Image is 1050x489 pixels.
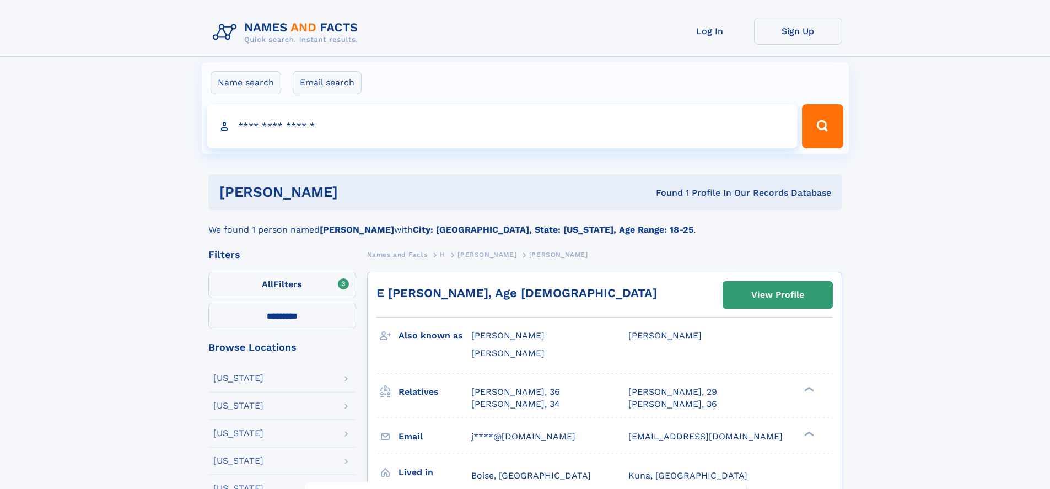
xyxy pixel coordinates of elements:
img: Logo Names and Facts [208,18,367,47]
span: H [440,251,445,259]
label: Email search [293,71,362,94]
div: View Profile [751,282,804,308]
span: [PERSON_NAME] [529,251,588,259]
a: Sign Up [754,18,842,45]
a: View Profile [723,282,832,308]
div: ❯ [801,430,815,437]
a: Log In [666,18,754,45]
a: [PERSON_NAME], 36 [471,386,560,398]
h1: [PERSON_NAME] [219,185,497,199]
h3: Also known as [399,326,471,345]
label: Name search [211,71,281,94]
div: We found 1 person named with . [208,210,842,237]
b: City: [GEOGRAPHIC_DATA], State: [US_STATE], Age Range: 18-25 [413,224,693,235]
span: [EMAIL_ADDRESS][DOMAIN_NAME] [628,431,783,442]
a: [PERSON_NAME], 29 [628,386,717,398]
h3: Email [399,427,471,446]
b: [PERSON_NAME] [320,224,394,235]
div: ❯ [801,385,815,393]
a: [PERSON_NAME], 34 [471,398,560,410]
h3: Lived in [399,463,471,482]
span: [PERSON_NAME] [471,348,545,358]
a: H [440,248,445,261]
div: [US_STATE] [213,374,263,383]
span: Boise, [GEOGRAPHIC_DATA] [471,470,591,481]
span: [PERSON_NAME] [457,251,516,259]
div: [US_STATE] [213,456,263,465]
a: E [PERSON_NAME], Age [DEMOGRAPHIC_DATA] [376,286,657,300]
span: [PERSON_NAME] [471,330,545,341]
a: Names and Facts [367,248,428,261]
span: [PERSON_NAME] [628,330,702,341]
span: Kuna, [GEOGRAPHIC_DATA] [628,470,747,481]
div: Found 1 Profile In Our Records Database [497,187,831,199]
div: Filters [208,250,356,260]
input: search input [207,104,798,148]
label: Filters [208,272,356,298]
div: Browse Locations [208,342,356,352]
a: [PERSON_NAME], 36 [628,398,717,410]
button: Search Button [802,104,843,148]
a: [PERSON_NAME] [457,248,516,261]
span: All [262,279,273,289]
div: [US_STATE] [213,401,263,410]
h3: Relatives [399,383,471,401]
div: [US_STATE] [213,429,263,438]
